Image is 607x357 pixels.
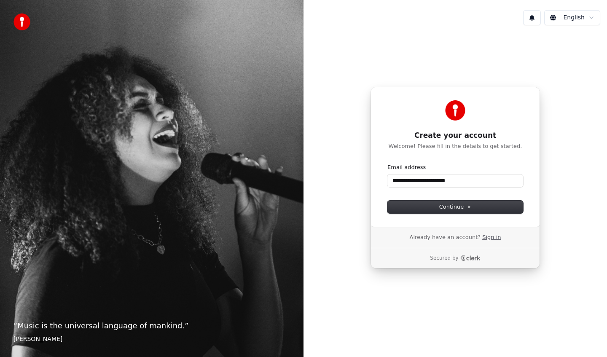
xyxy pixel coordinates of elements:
[13,335,290,344] footer: [PERSON_NAME]
[13,13,30,30] img: youka
[387,142,523,150] p: Welcome! Please fill in the details to get started.
[13,320,290,332] p: “ Music is the universal language of mankind. ”
[387,164,426,171] label: Email address
[445,100,465,121] img: Youka
[387,201,523,213] button: Continue
[460,255,481,261] a: Clerk logo
[482,234,501,241] a: Sign in
[439,203,471,211] span: Continue
[387,131,523,141] h1: Create your account
[430,255,458,262] p: Secured by
[409,234,481,241] span: Already have an account?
